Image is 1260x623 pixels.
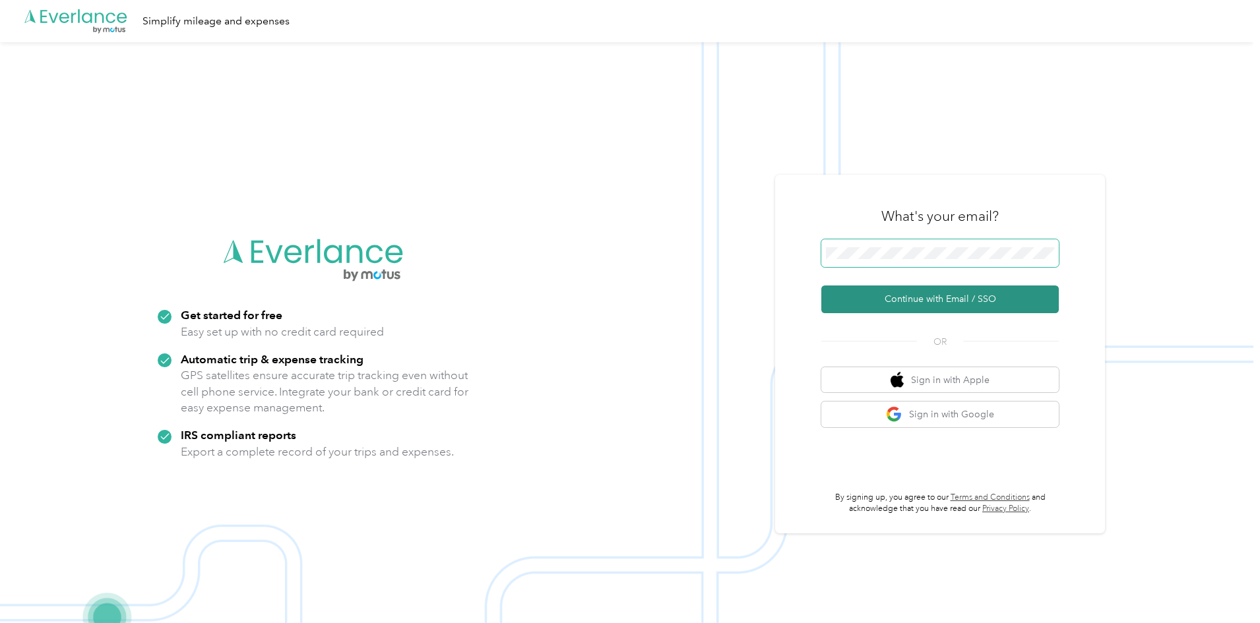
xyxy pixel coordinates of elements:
[181,308,282,322] strong: Get started for free
[821,285,1059,313] button: Continue with Email / SSO
[917,335,963,349] span: OR
[181,444,454,460] p: Export a complete record of your trips and expenses.
[982,504,1029,514] a: Privacy Policy
[821,367,1059,393] button: apple logoSign in with Apple
[181,352,363,366] strong: Automatic trip & expense tracking
[881,207,999,225] h3: What's your email?
[181,428,296,442] strong: IRS compliant reports
[181,367,469,416] p: GPS satellites ensure accurate trip tracking even without cell phone service. Integrate your bank...
[886,406,902,423] img: google logo
[891,372,904,388] img: apple logo
[821,492,1059,515] p: By signing up, you agree to our and acknowledge that you have read our .
[951,492,1030,502] a: Terms and Conditions
[821,401,1059,427] button: google logoSign in with Google
[142,13,290,30] div: Simplify mileage and expenses
[1186,549,1260,623] iframe: Everlance-gr Chat Button Frame
[181,324,384,340] p: Easy set up with no credit card required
